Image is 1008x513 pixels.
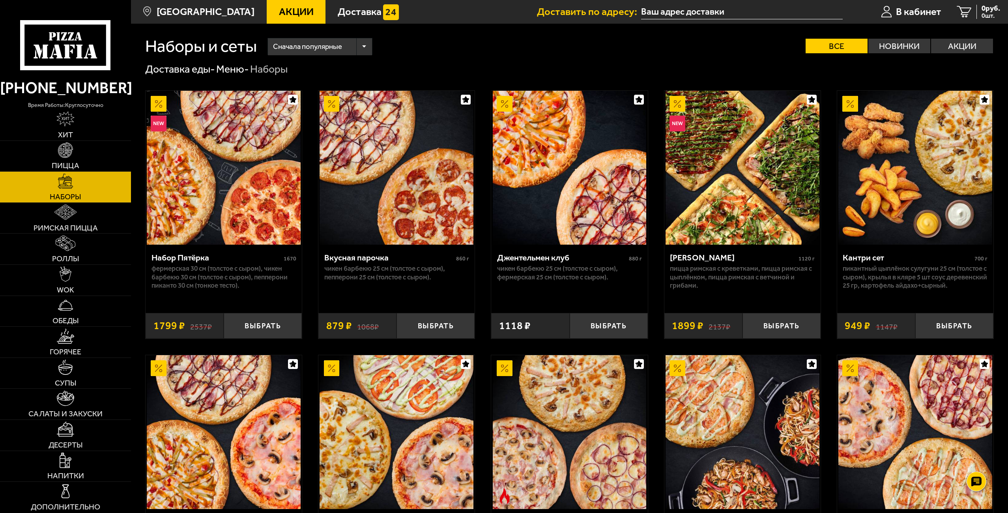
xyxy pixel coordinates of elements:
[806,39,868,53] label: Все
[145,63,215,75] a: Доставка еды-
[664,91,821,245] a: АкционныйНовинкаМама Миа
[982,5,1000,12] span: 0 руб.
[842,360,858,376] img: Акционный
[151,360,166,376] img: Акционный
[147,91,301,245] img: Набор Пятёрка
[153,320,185,331] span: 1799 ₽
[837,355,993,509] a: АкционныйДаВинчи сет
[383,4,399,20] img: 15daf4d41897b9f0e9f617042186c801.svg
[915,313,993,339] button: Выбрать
[838,355,992,509] img: ДаВинчи сет
[324,253,454,263] div: Вкусная парочка
[842,96,858,112] img: Акционный
[497,264,642,281] p: Чикен Барбекю 25 см (толстое с сыром), Фермерская 25 см (толстое с сыром).
[146,355,302,509] a: АкционныйВилладжио
[641,5,843,19] input: Ваш адрес доставки
[456,255,469,262] span: 860 г
[799,255,815,262] span: 1120 г
[896,7,941,17] span: В кабинет
[497,488,512,504] img: Острое блюдо
[843,264,987,290] p: Пикантный цыплёнок сулугуни 25 см (толстое с сыром), крылья в кляре 5 шт соус деревенский 25 гр, ...
[629,255,642,262] span: 880 г
[491,355,647,509] a: АкционныйОстрое блюдоТрио из Рио
[151,96,166,112] img: Акционный
[320,91,473,245] img: Вкусная парочка
[58,131,73,139] span: Хит
[837,91,993,245] a: АкционныйКантри сет
[537,7,641,17] span: Доставить по адресу:
[982,13,1000,19] span: 0 шт.
[742,313,821,339] button: Выбрать
[250,62,288,76] div: Наборы
[338,7,382,17] span: Доставка
[324,264,469,281] p: Чикен Барбекю 25 см (толстое с сыром), Пепперони 25 см (толстое с сыром).
[396,313,475,339] button: Выбрать
[845,320,870,331] span: 949 ₽
[876,320,898,331] s: 1147 ₽
[318,355,475,509] a: Акционный3 пиццы
[670,96,685,112] img: Акционный
[497,96,512,112] img: Акционный
[670,360,685,376] img: Акционный
[666,355,819,509] img: Вилла Капри
[52,162,79,170] span: Пицца
[672,320,703,331] span: 1899 ₽
[146,91,302,245] a: АкционныйНовинкаНабор Пятёрка
[357,320,379,331] s: 1068 ₽
[52,255,79,263] span: Роллы
[50,348,81,356] span: Горячее
[664,355,821,509] a: АкционныйВилла Капри
[493,355,647,509] img: Трио из Рио
[273,37,342,57] span: Сначала популярные
[52,317,79,325] span: Обеды
[974,255,987,262] span: 700 г
[55,379,77,387] span: Супы
[497,360,512,376] img: Акционный
[57,286,74,294] span: WOK
[49,441,83,449] span: Десерты
[50,193,81,201] span: Наборы
[497,253,627,263] div: Джентельмен клуб
[670,116,685,131] img: Новинка
[31,503,100,511] span: Дополнительно
[666,91,819,245] img: Мама Миа
[145,38,257,55] h1: Наборы и сеты
[190,320,212,331] s: 2537 ₽
[570,313,648,339] button: Выбрать
[151,264,296,290] p: Фермерская 30 см (толстое с сыром), Чикен Барбекю 30 см (толстое с сыром), Пепперони Пиканто 30 с...
[868,39,930,53] label: Новинки
[320,355,473,509] img: 3 пиццы
[843,253,972,263] div: Кантри сет
[324,96,340,112] img: Акционный
[670,253,797,263] div: [PERSON_NAME]
[284,255,296,262] span: 1670
[491,91,647,245] a: АкционныйДжентельмен клуб
[151,253,282,263] div: Набор Пятёрка
[493,91,647,245] img: Джентельмен клуб
[157,7,254,17] span: [GEOGRAPHIC_DATA]
[47,472,84,480] span: Напитки
[641,5,843,19] span: Пушкин, Анциферовская улица, 9В
[34,224,98,232] span: Римская пицца
[326,320,352,331] span: 879 ₽
[931,39,993,53] label: Акции
[318,91,475,245] a: АкционныйВкусная парочка
[28,410,103,418] span: Салаты и закуски
[499,320,531,331] span: 1118 ₽
[838,91,992,245] img: Кантри сет
[324,360,340,376] img: Акционный
[709,320,730,331] s: 2137 ₽
[147,355,301,509] img: Вилладжио
[151,116,166,131] img: Новинка
[216,63,249,75] a: Меню-
[279,7,314,17] span: Акции
[224,313,302,339] button: Выбрать
[670,264,815,290] p: Пицца Римская с креветками, Пицца Римская с цыплёнком, Пицца Римская с ветчиной и грибами.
